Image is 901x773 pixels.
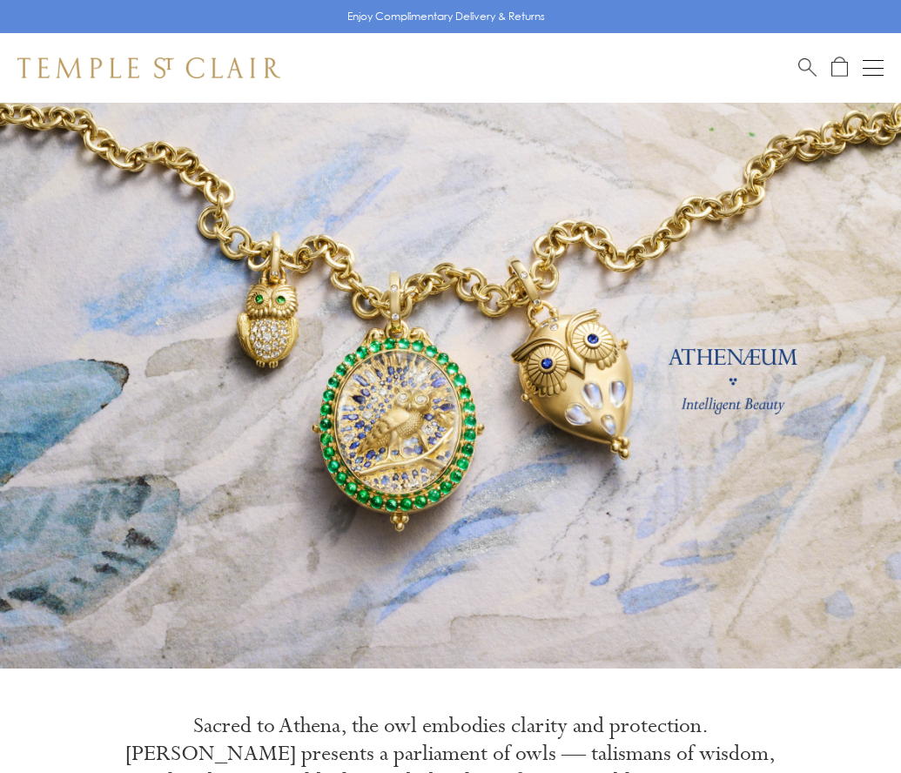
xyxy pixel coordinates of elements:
a: Search [798,57,817,78]
button: Open navigation [863,57,884,78]
img: Temple St. Clair [17,57,280,78]
p: Enjoy Complimentary Delivery & Returns [347,8,545,25]
a: Open Shopping Bag [831,57,848,78]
